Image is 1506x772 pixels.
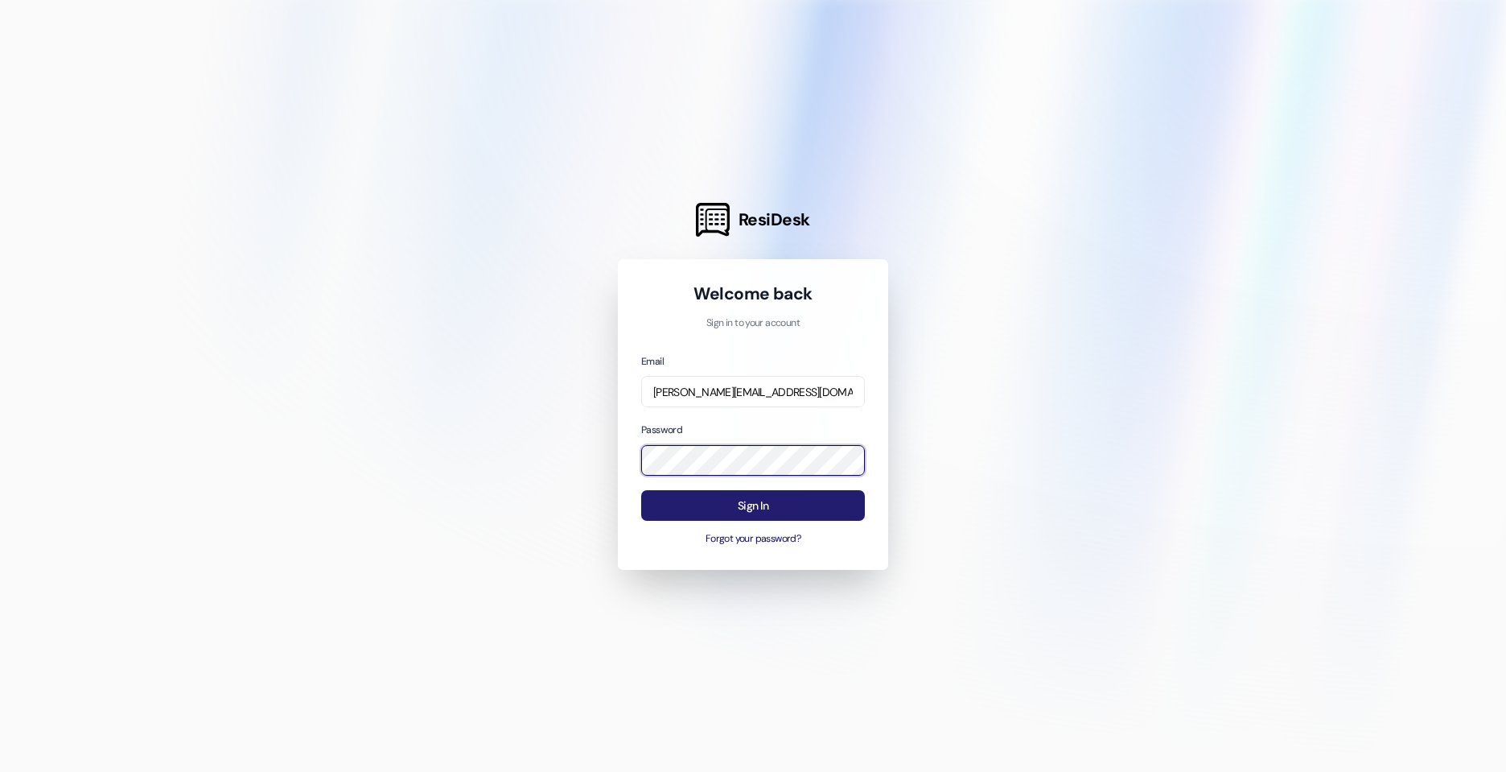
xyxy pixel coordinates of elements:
input: name@example.com [641,376,865,407]
label: Password [641,423,682,436]
span: ResiDesk [739,208,810,231]
label: Email [641,355,664,368]
p: Sign in to your account [641,316,865,331]
h1: Welcome back [641,283,865,305]
button: Forgot your password? [641,532,865,547]
img: ResiDesk Logo [696,203,730,237]
button: Sign In [641,490,865,522]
